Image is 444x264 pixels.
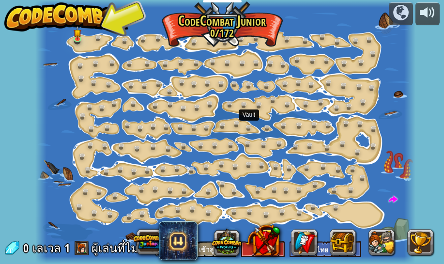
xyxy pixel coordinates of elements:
img: CodeCombat - Learn how to code by playing a game [4,2,128,31]
button: ปรับระดับเสียง [415,2,440,25]
span: เลเวล [32,240,61,256]
button: แคมเปญ [389,2,413,25]
span: 1 [64,240,70,256]
span: 0 [23,240,31,256]
span: ผู้เล่นที่ไม่ระบุตัวตน [92,240,188,256]
img: level-banner-started.png [73,26,81,39]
